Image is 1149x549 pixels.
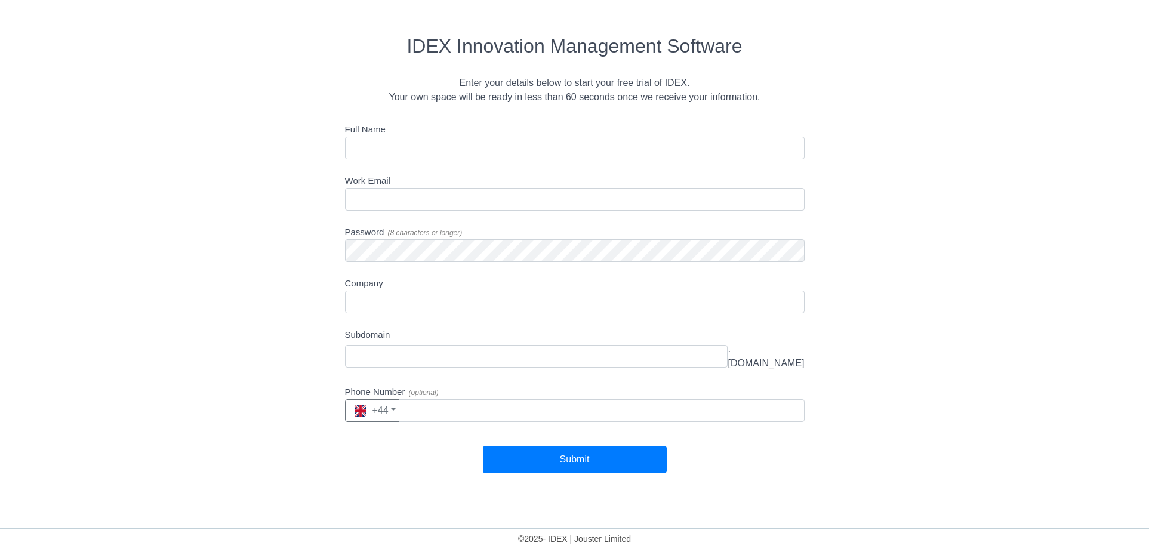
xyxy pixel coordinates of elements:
[345,123,386,137] label: Full Name
[57,76,1092,90] div: Enter your details below to start your free trial of IDEX.
[345,174,390,188] label: Work Email
[345,328,390,342] label: Subdomain
[355,405,366,417] img: gb.5db9fea0.svg
[483,446,667,473] button: Submit
[409,388,439,397] span: ( optional )
[9,533,1140,549] div: © 2025 - IDEX | Jouster Limited
[345,385,439,399] label: Phone Number
[345,226,463,239] label: Password
[57,90,1092,104] div: Your own space will be ready in less than 60 seconds once we receive your information.
[345,399,399,422] button: +44
[345,277,383,291] label: Company
[355,405,389,415] span: +44
[57,35,1092,57] h2: IDEX Innovation Management Software
[388,229,463,237] span: ( 8 characters or longer )
[728,342,804,371] span: .[DOMAIN_NAME]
